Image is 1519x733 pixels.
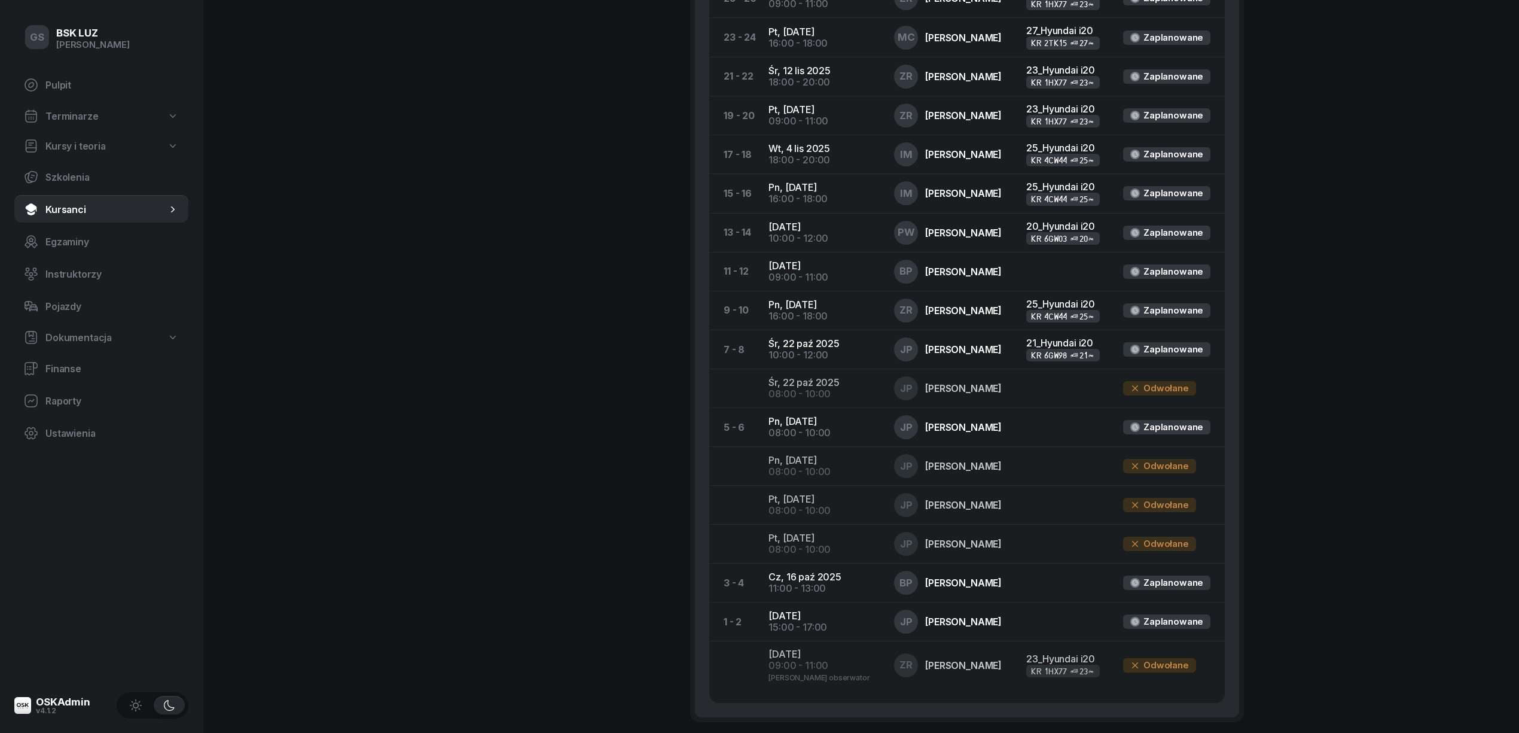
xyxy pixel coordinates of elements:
div: Odwołane [1123,658,1196,673]
div: 23_Hyundai i20 [1026,104,1104,115]
td: 13 - 14 [709,213,759,252]
div: [PERSON_NAME] [925,267,1002,276]
span: JP [900,617,913,627]
div: 21_Hyundai i20 [1026,337,1104,349]
td: 15 - 16 [709,174,759,213]
div: 10:00 - 12:00 [768,349,875,361]
div: Zaplanowane [1143,227,1203,238]
span: IM [900,188,913,199]
div: v4.1.2 [36,707,90,714]
td: Śr, 22 paź 2025 [759,369,884,408]
div: [PERSON_NAME] [925,72,1002,81]
span: Pojazdy [45,301,179,312]
span: JP [900,500,913,510]
div: 09:00 - 11:00 [768,272,875,283]
td: Śr, 12 lis 2025 [759,57,884,96]
div: KR 2TK15 (27) [1031,38,1095,48]
div: KR 6GW98 (21) [1031,350,1095,360]
span: JP [900,384,913,394]
div: Zaplanowane [1143,32,1203,43]
span: Instruktorzy [45,269,179,280]
span: JP [900,422,913,433]
div: Odwołane [1123,459,1196,473]
div: 08:00 - 10:00 [768,544,875,555]
div: 23_Hyundai i20 [1026,653,1104,665]
td: Pt, [DATE] [759,18,884,57]
span: Kursanci [45,204,167,215]
div: Zaplanowane [1143,616,1203,627]
div: Zaplanowane [1143,344,1203,355]
div: 08:00 - 10:00 [768,388,875,400]
span: ZR [899,111,913,121]
div: 25_Hyundai i20 [1026,142,1104,154]
div: 15:00 - 17:00 [768,622,875,633]
div: 18:00 - 20:00 [768,77,875,88]
div: [PERSON_NAME] [925,661,1002,670]
td: 3 - 4 [709,564,759,603]
span: Finanse [45,363,179,375]
div: Odwołane [1123,498,1196,512]
div: Zaplanowane [1143,110,1203,121]
td: Śr, 22 paź 2025 [759,330,884,369]
td: Wt, 4 lis 2025 [759,135,884,174]
div: 08:00 - 10:00 [768,466,875,477]
span: Dokumentacja [45,332,112,343]
div: [PERSON_NAME] [925,500,1002,510]
div: 23_Hyundai i20 [1026,65,1104,76]
td: 9 - 10 [709,291,759,330]
div: 18:00 - 20:00 [768,154,875,166]
span: ZR [899,71,913,81]
div: KR 1HX77 (23) [1031,116,1095,126]
span: Pulpit [45,80,179,91]
div: 16:00 - 18:00 [768,193,875,205]
td: Cz, 16 paź 2025 [759,564,884,603]
div: [PERSON_NAME] obserwator [768,671,875,682]
div: KR 4CW44 (25) [1031,311,1095,321]
div: [PERSON_NAME] [925,111,1002,120]
div: 27_Hyundai i20 [1026,25,1104,37]
div: Zaplanowane [1143,422,1203,433]
a: Raporty [14,387,188,415]
div: [PERSON_NAME] [925,461,1002,471]
td: 11 - 12 [709,252,759,291]
td: 5 - 6 [709,408,759,447]
div: [PERSON_NAME] [925,384,1002,393]
div: Zaplanowane [1143,266,1203,277]
div: [PERSON_NAME] [925,539,1002,549]
a: Kursanci [14,195,188,224]
div: 16:00 - 18:00 [768,38,875,49]
a: Pojazdy [14,292,188,321]
td: [DATE] [759,213,884,252]
td: Pn, [DATE] [759,447,884,486]
div: 09:00 - 11:00 [768,660,875,671]
div: [PERSON_NAME] [925,228,1002,238]
div: OSKAdmin [36,697,90,707]
div: 08:00 - 10:00 [768,505,875,516]
div: 25_Hyundai i20 [1026,181,1104,193]
td: 17 - 18 [709,135,759,174]
span: JP [900,345,913,355]
td: Pt, [DATE] [759,96,884,135]
td: 7 - 8 [709,330,759,369]
span: JP [900,539,913,549]
div: Odwołane [1123,381,1196,396]
div: [PERSON_NAME] [925,188,1002,198]
div: Zaplanowane [1143,149,1203,160]
a: Finanse [14,354,188,383]
div: 20_Hyundai i20 [1026,221,1104,232]
span: BP [899,578,913,588]
div: 16:00 - 18:00 [768,311,875,322]
div: KR 4CW44 (25) [1031,194,1095,204]
div: 25_Hyundai i20 [1026,299,1104,310]
div: Zaplanowane [1143,577,1203,588]
div: [PERSON_NAME] [925,150,1002,159]
div: KR 1HX77 (23) [1031,77,1095,87]
span: Raporty [45,396,179,407]
span: ZR [899,305,913,315]
span: Kursy i teoria [45,141,106,152]
div: KR 6GW03 (20) [1031,233,1095,244]
td: Pn, [DATE] [759,291,884,330]
td: Pn, [DATE] [759,174,884,213]
div: BSK LUZ [56,28,130,38]
div: 11:00 - 13:00 [768,583,875,594]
